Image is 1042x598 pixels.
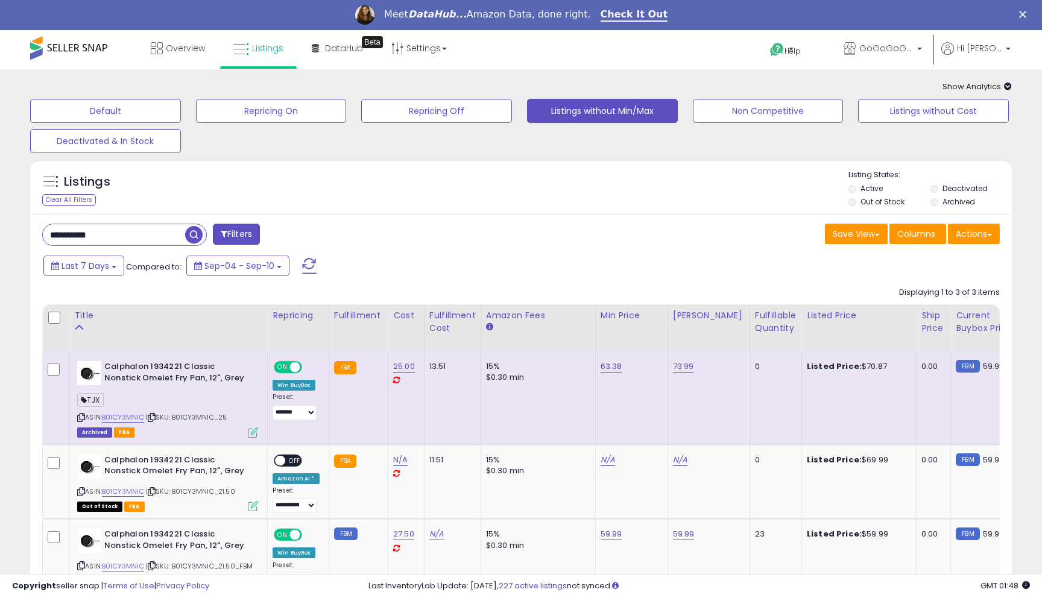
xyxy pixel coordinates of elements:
[429,528,444,540] a: N/A
[408,8,467,20] i: DataHub...
[30,129,181,153] button: Deactivated & In Stock
[275,362,290,373] span: ON
[769,42,785,57] i: Get Help
[601,528,622,540] a: 59.99
[807,528,862,540] b: Listed Price:
[807,454,862,465] b: Listed Price:
[486,309,590,322] div: Amazon Fees
[760,33,824,69] a: Help
[486,361,586,372] div: 15%
[921,361,941,372] div: 0.00
[956,360,979,373] small: FBM
[362,36,383,48] div: Tooltip anchor
[921,529,941,540] div: 0.00
[673,360,694,373] a: 73.99
[74,309,262,322] div: Title
[334,361,356,374] small: FBA
[275,530,290,540] span: ON
[285,455,305,465] span: OFF
[499,580,567,591] a: 227 active listings
[12,581,209,592] div: seller snap | |
[527,99,678,123] button: Listings without Min/Max
[486,465,586,476] div: $0.30 min
[273,486,320,514] div: Preset:
[300,530,320,540] span: OFF
[755,309,797,335] div: Fulfillable Quantity
[382,30,456,66] a: Settings
[355,5,374,25] img: Profile image for Georgie
[601,8,668,22] a: Check It Out
[486,372,586,383] div: $0.30 min
[943,197,975,207] label: Archived
[12,580,56,591] strong: Copyright
[956,527,979,540] small: FBM
[897,228,935,240] span: Columns
[921,455,941,465] div: 0.00
[146,486,235,496] span: | SKU: B01CY3MNIC_21.50
[126,261,182,272] span: Compared to:
[384,8,591,20] div: Meet Amazon Data, done right.
[693,99,844,123] button: Non Competitive
[300,362,320,373] span: OFF
[104,529,251,554] b: Calphalon 1934221 Classic Nonstick Omelet Fry Pan, 12", Grey
[77,502,122,512] span: All listings that are currently out of stock and unavailable for purchase on Amazon
[77,361,258,436] div: ASIN:
[361,99,512,123] button: Repricing Off
[983,454,1005,465] span: 59.99
[807,529,907,540] div: $59.99
[486,322,493,333] small: Amazon Fees.
[77,529,101,553] img: 31+FLLL4jYL._SL40_.jpg
[807,455,907,465] div: $69.99
[807,309,911,322] div: Listed Price
[334,455,356,468] small: FBA
[104,455,251,480] b: Calphalon 1934221 Classic Nonstick Omelet Fry Pan, 12", Grey
[273,380,315,391] div: Win BuyBox
[807,360,862,372] b: Listed Price:
[102,412,144,423] a: B01CY3MNIC
[486,529,586,540] div: 15%
[43,256,124,276] button: Last 7 Days
[196,99,347,123] button: Repricing On
[273,309,324,322] div: Repricing
[807,361,907,372] div: $70.87
[980,580,1030,591] span: 2025-09-18 01:48 GMT
[103,580,154,591] a: Terms of Use
[77,393,104,407] span: TJX
[77,455,258,511] div: ASIN:
[755,455,792,465] div: 0
[146,561,253,571] span: | SKU: B01CY3MNIC_21.50_FBM
[858,99,1009,123] button: Listings without Cost
[673,528,695,540] a: 59.99
[77,529,258,585] div: ASIN:
[334,309,383,322] div: Fulfillment
[957,42,1002,54] span: Hi [PERSON_NAME]
[393,454,408,466] a: N/A
[252,42,283,54] span: Listings
[124,502,145,512] span: FBA
[224,30,292,66] a: Listings
[486,455,586,465] div: 15%
[213,224,260,245] button: Filters
[983,360,1005,372] span: 59.99
[948,224,1000,244] button: Actions
[142,30,214,66] a: Overview
[156,580,209,591] a: Privacy Policy
[956,453,979,466] small: FBM
[785,46,801,56] span: Help
[429,361,472,372] div: 13.51
[601,360,622,373] a: 63.38
[860,197,905,207] label: Out of Stock
[943,81,1012,92] span: Show Analytics
[114,427,134,438] span: FBA
[429,455,472,465] div: 11.51
[943,183,988,194] label: Deactivated
[368,581,1030,592] div: Last InventoryLab Update: [DATE], not synced.
[1019,11,1031,18] div: Close
[601,454,615,466] a: N/A
[983,528,1005,540] span: 59.99
[273,393,320,420] div: Preset:
[941,42,1011,69] a: Hi [PERSON_NAME]
[146,412,227,422] span: | SKU: B01CY3MNIC_25
[77,455,101,479] img: 31+FLLL4jYL._SL40_.jpg
[601,309,663,322] div: Min Price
